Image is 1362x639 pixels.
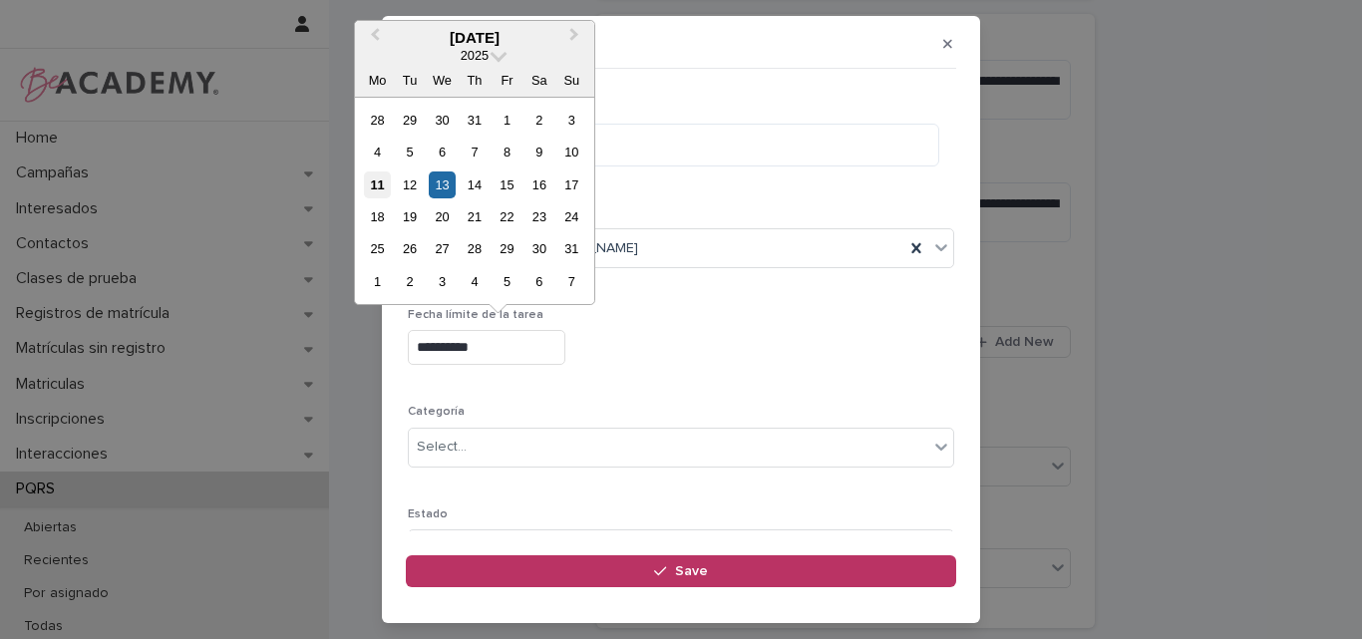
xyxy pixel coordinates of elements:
[494,107,520,134] div: Choose Friday, 1 August 2025
[361,104,587,298] div: month 2025-08
[525,139,552,165] div: Choose Saturday, 9 August 2025
[525,235,552,262] div: Choose Saturday, 30 August 2025
[558,268,585,295] div: Choose Sunday, 7 September 2025
[461,139,488,165] div: Choose Thursday, 7 August 2025
[461,107,488,134] div: Choose Thursday, 31 July 2025
[396,107,423,134] div: Choose Tuesday, 29 July 2025
[429,171,456,198] div: Choose Wednesday, 13 August 2025
[525,67,552,94] div: Sa
[558,107,585,134] div: Choose Sunday, 3 August 2025
[429,268,456,295] div: Choose Wednesday, 3 September 2025
[364,171,391,198] div: Choose Monday, 11 August 2025
[396,235,423,262] div: Choose Tuesday, 26 August 2025
[396,171,423,198] div: Choose Tuesday, 12 August 2025
[364,107,391,134] div: Choose Monday, 28 July 2025
[408,406,465,418] span: Categoría
[461,268,488,295] div: Choose Thursday, 4 September 2025
[429,107,456,134] div: Choose Wednesday, 30 July 2025
[558,235,585,262] div: Choose Sunday, 31 August 2025
[461,67,488,94] div: Th
[396,139,423,165] div: Choose Tuesday, 5 August 2025
[364,235,391,262] div: Choose Monday, 25 August 2025
[560,23,592,55] button: Next Month
[355,29,594,47] div: [DATE]
[558,139,585,165] div: Choose Sunday, 10 August 2025
[525,107,552,134] div: Choose Saturday, 2 August 2025
[494,203,520,230] div: Choose Friday, 22 August 2025
[364,203,391,230] div: Choose Monday, 18 August 2025
[675,564,708,578] span: Save
[494,139,520,165] div: Choose Friday, 8 August 2025
[429,67,456,94] div: We
[494,67,520,94] div: Fr
[357,23,389,55] button: Previous Month
[429,235,456,262] div: Choose Wednesday, 27 August 2025
[461,203,488,230] div: Choose Thursday, 21 August 2025
[417,437,467,458] div: Select...
[525,268,552,295] div: Choose Saturday, 6 September 2025
[406,555,956,587] button: Save
[408,508,448,520] span: Estado
[558,171,585,198] div: Choose Sunday, 17 August 2025
[396,203,423,230] div: Choose Tuesday, 19 August 2025
[494,235,520,262] div: Choose Friday, 29 August 2025
[364,139,391,165] div: Choose Monday, 4 August 2025
[525,171,552,198] div: Choose Saturday, 16 August 2025
[461,235,488,262] div: Choose Thursday, 28 August 2025
[558,203,585,230] div: Choose Sunday, 24 August 2025
[494,171,520,198] div: Choose Friday, 15 August 2025
[396,268,423,295] div: Choose Tuesday, 2 September 2025
[461,171,488,198] div: Choose Thursday, 14 August 2025
[364,268,391,295] div: Choose Monday, 1 September 2025
[558,67,585,94] div: Su
[364,67,391,94] div: Mo
[525,203,552,230] div: Choose Saturday, 23 August 2025
[429,139,456,165] div: Choose Wednesday, 6 August 2025
[461,48,489,63] span: 2025
[494,268,520,295] div: Choose Friday, 5 September 2025
[396,67,423,94] div: Tu
[429,203,456,230] div: Choose Wednesday, 20 August 2025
